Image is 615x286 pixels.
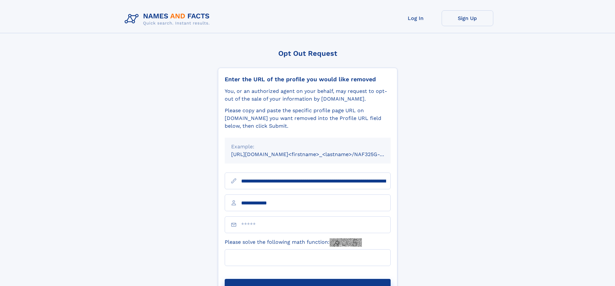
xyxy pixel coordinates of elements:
small: [URL][DOMAIN_NAME]<firstname>_<lastname>/NAF325G-xxxxxxxx [231,151,403,157]
a: Log In [390,10,442,26]
div: Enter the URL of the profile you would like removed [225,76,391,83]
div: You, or an authorized agent on your behalf, may request to opt-out of the sale of your informatio... [225,87,391,103]
label: Please solve the following math function: [225,238,362,247]
div: Opt Out Request [218,49,397,57]
div: Example: [231,143,384,151]
img: Logo Names and Facts [122,10,215,28]
div: Please copy and paste the specific profile page URL on [DOMAIN_NAME] you want removed into the Pr... [225,107,391,130]
a: Sign Up [442,10,493,26]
